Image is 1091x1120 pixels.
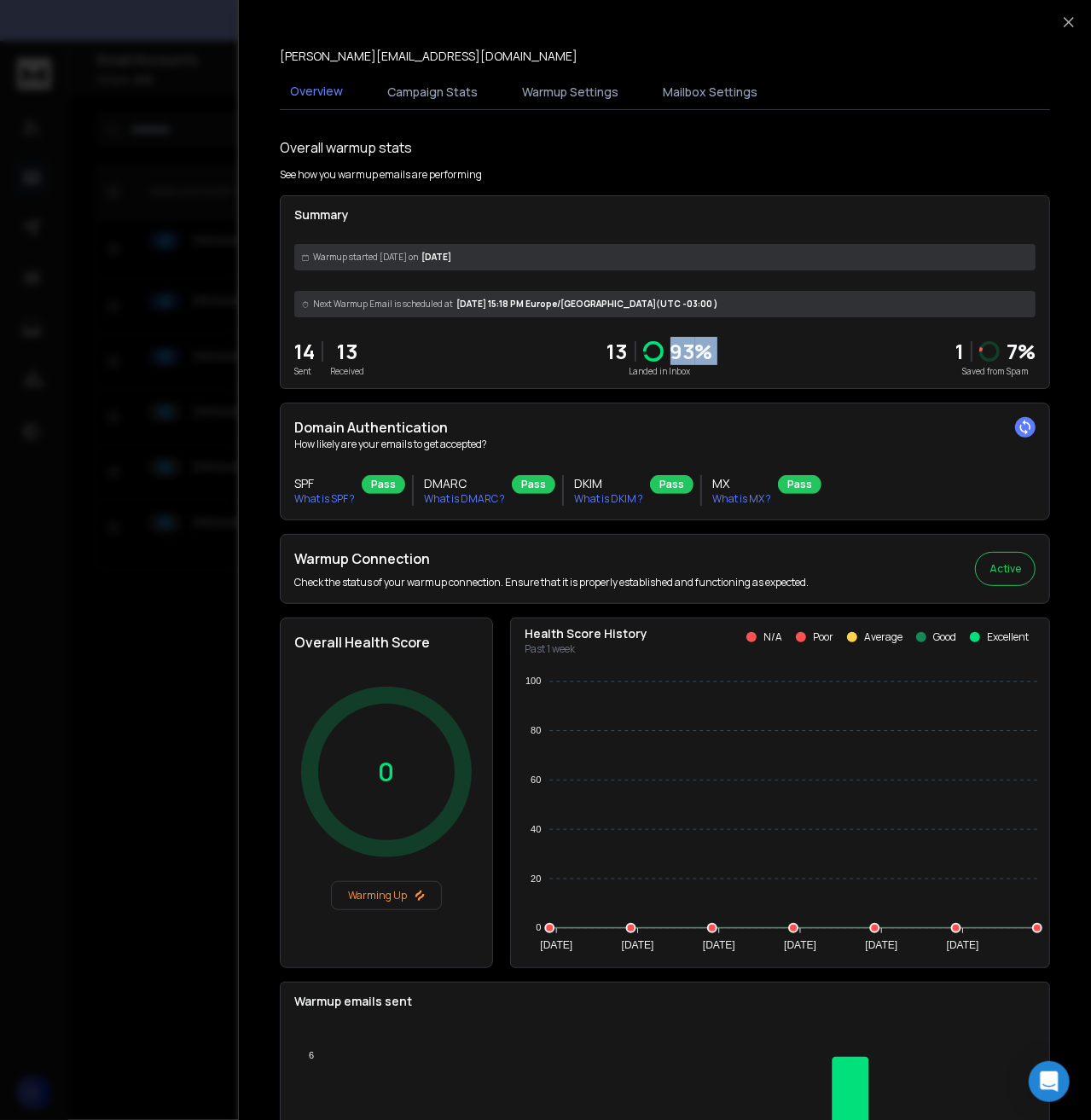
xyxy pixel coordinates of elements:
[294,365,315,378] p: Sent
[525,676,541,687] tspan: 100
[975,552,1036,586] button: Active
[574,475,643,492] h3: DKIM
[512,73,629,111] button: Warmup Settings
[712,475,771,492] h3: MX
[377,73,488,111] button: Campaign Stats
[763,630,782,644] p: N/A
[330,365,364,378] p: Received
[294,548,809,569] h2: Warmup Connection
[955,365,1036,378] p: Saved from Spam
[933,630,956,644] p: Good
[294,438,1036,451] p: How likely are your emails to get accepted?
[362,475,405,494] div: Pass
[339,889,434,902] p: Warming Up
[531,873,541,884] tspan: 20
[294,993,1036,1010] p: Warmup emails sent
[866,939,898,951] tspan: [DATE]
[280,48,577,65] p: [PERSON_NAME][EMAIL_ADDRESS][DOMAIN_NAME]
[294,492,355,506] p: What is SPF ?
[525,625,647,642] p: Health Score History
[670,338,713,365] p: 93 %
[778,475,821,494] div: Pass
[864,630,902,644] p: Average
[313,298,453,310] span: Next Warmup Email is scheduled at
[653,73,768,111] button: Mailbox Settings
[712,492,771,506] p: What is MX ?
[280,137,412,158] h1: Overall warmup stats
[525,642,647,656] p: Past 1 week
[294,475,355,492] h3: SPF
[294,338,315,365] p: 14
[540,939,572,951] tspan: [DATE]
[294,576,809,589] p: Check the status of your warmup connection. Ensure that it is properly established and functionin...
[294,417,1036,438] h2: Domain Authentication
[955,337,964,365] strong: 1
[531,775,541,785] tspan: 60
[1007,338,1036,365] p: 7 %
[280,168,482,182] p: See how you warmup emails are performing
[1029,1061,1070,1102] div: Open Intercom Messenger
[703,939,735,951] tspan: [DATE]
[294,244,1036,270] div: [DATE]
[607,338,628,365] p: 13
[294,291,1036,317] div: [DATE] 15:18 PM Europe/[GEOGRAPHIC_DATA] (UTC -03:00 )
[379,757,395,787] p: 0
[536,923,541,933] tspan: 0
[531,824,541,834] tspan: 40
[424,475,505,492] h3: DMARC
[531,725,541,735] tspan: 80
[622,939,654,951] tspan: [DATE]
[313,251,418,264] span: Warmup started [DATE] on
[813,630,833,644] p: Poor
[294,632,479,653] h2: Overall Health Score
[512,475,555,494] div: Pass
[947,939,979,951] tspan: [DATE]
[650,475,693,494] div: Pass
[294,206,1036,223] p: Summary
[424,492,505,506] p: What is DMARC ?
[280,73,353,112] button: Overview
[784,939,816,951] tspan: [DATE]
[574,492,643,506] p: What is DKIM ?
[330,338,364,365] p: 13
[987,630,1029,644] p: Excellent
[309,1051,314,1061] tspan: 6
[607,365,713,378] p: Landed in Inbox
